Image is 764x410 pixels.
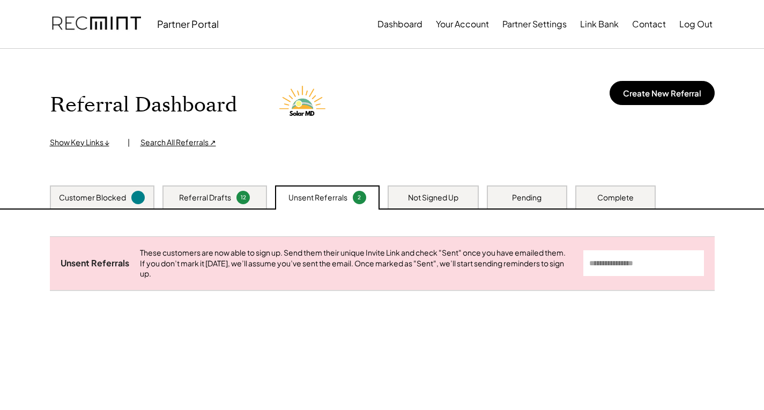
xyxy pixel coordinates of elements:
button: Contact [632,13,666,35]
button: Log Out [679,13,713,35]
div: Pending [512,192,542,203]
div: Complete [597,192,634,203]
div: | [128,137,130,148]
button: Your Account [436,13,489,35]
img: recmint-logotype%403x.png [52,6,141,42]
img: Solar%20MD%20LOgo.png [275,76,333,135]
div: Show Key Links ↓ [50,137,117,148]
button: Partner Settings [502,13,567,35]
button: Link Bank [580,13,619,35]
div: Unsent Referrals [288,192,347,203]
div: Search All Referrals ↗ [140,137,216,148]
div: Referral Drafts [179,192,231,203]
button: Create New Referral [610,81,715,105]
div: Not Signed Up [408,192,458,203]
div: These customers are now able to sign up. Send them their unique Invite Link and check "Sent" once... [140,248,573,279]
button: Dashboard [377,13,422,35]
div: 12 [238,193,248,202]
div: Partner Portal [157,18,219,30]
div: Unsent Referrals [61,258,129,269]
div: Customer Blocked [59,192,126,203]
div: 2 [354,193,365,202]
h1: Referral Dashboard [50,93,237,118]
